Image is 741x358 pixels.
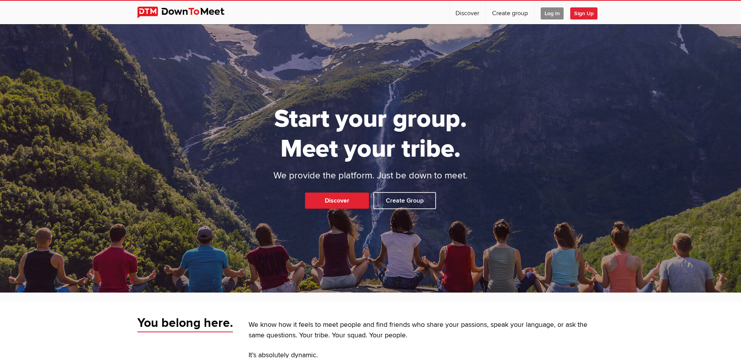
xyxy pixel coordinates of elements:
[137,315,233,332] span: You belong here.
[249,320,604,341] p: We know how it feels to meet people and find friends who share your passions, speak your language...
[570,1,604,24] a: Sign Up
[570,7,597,19] span: Sign Up
[244,104,497,164] h1: Start your group. Meet your tribe.
[534,1,570,24] a: Log In
[373,192,436,209] a: Create Group
[449,1,485,24] a: Discover
[305,192,369,209] a: Discover
[137,7,236,18] img: DownToMeet
[541,7,564,19] span: Log In
[486,1,534,24] a: Create group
